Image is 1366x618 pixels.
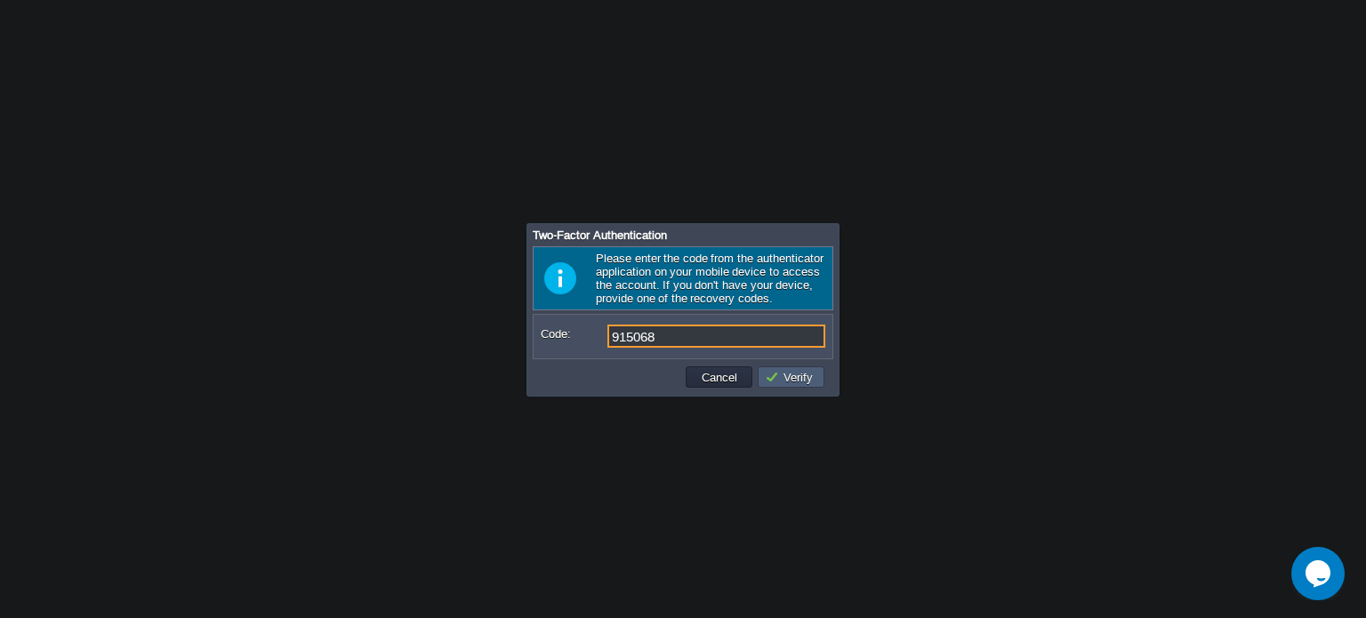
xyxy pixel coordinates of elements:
button: Cancel [696,369,743,385]
iframe: chat widget [1291,547,1348,600]
label: Code: [541,325,606,343]
button: Verify [765,369,818,385]
span: Two-Factor Authentication [533,229,667,242]
div: Please enter the code from the authenticator application on your mobile device to access the acco... [533,246,833,310]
